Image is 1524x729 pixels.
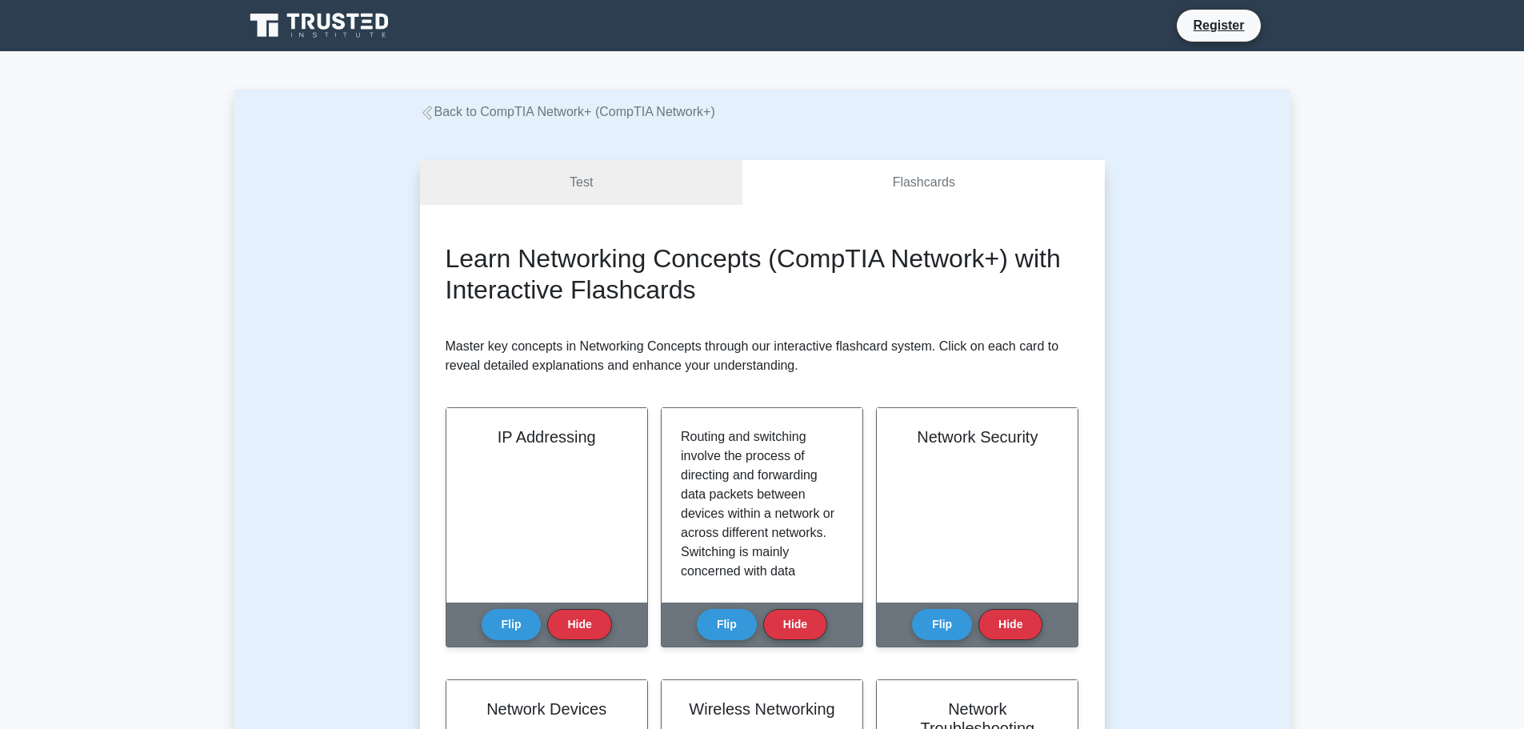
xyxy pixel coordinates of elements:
[697,609,757,640] button: Flip
[978,609,1042,640] button: Hide
[446,243,1079,305] h2: Learn Networking Concepts (CompTIA Network+) with Interactive Flashcards
[482,609,542,640] button: Flip
[1183,15,1254,35] a: Register
[763,609,827,640] button: Hide
[446,337,1079,375] p: Master key concepts in Networking Concepts through our interactive flashcard system. Click on eac...
[742,160,1104,206] a: Flashcards
[912,609,972,640] button: Flip
[896,427,1058,447] h2: Network Security
[681,699,843,719] h2: Wireless Networking
[466,427,628,447] h2: IP Addressing
[466,699,628,719] h2: Network Devices
[420,160,743,206] a: Test
[547,609,611,640] button: Hide
[420,105,715,118] a: Back to CompTIA Network+ (CompTIA Network+)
